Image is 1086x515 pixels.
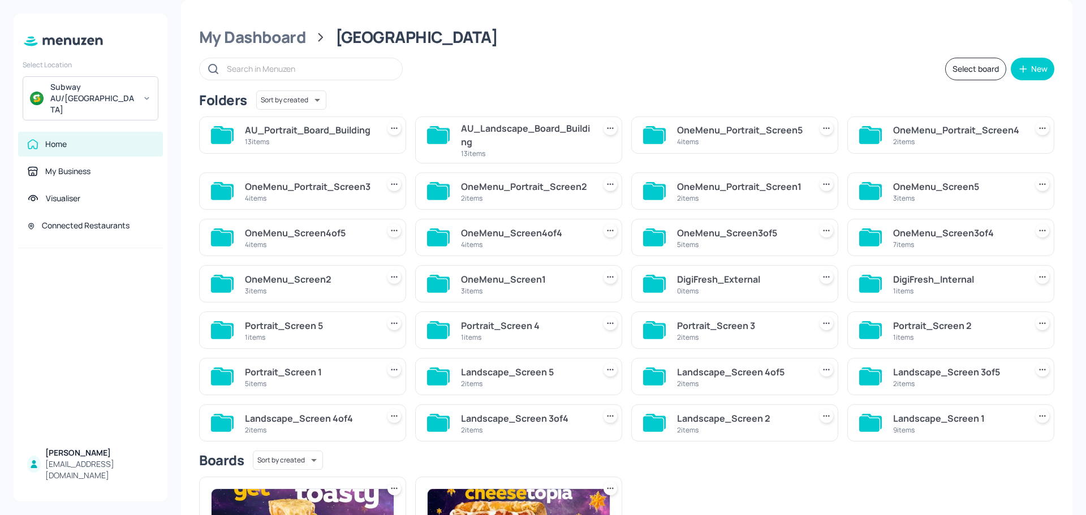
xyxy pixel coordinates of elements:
[199,91,247,109] div: Folders
[42,220,130,231] div: Connected Restaurants
[945,58,1006,80] button: Select board
[335,27,498,47] div: [GEOGRAPHIC_DATA]
[677,180,806,193] div: OneMenu_Portrait_Screen1
[893,379,1022,388] div: 2 items
[245,226,374,240] div: OneMenu_Screen4of5
[461,122,590,149] div: AU_Landscape_Board_Building
[677,123,806,137] div: OneMenu_Portrait_Screen5
[677,240,806,249] div: 5 items
[461,272,590,286] div: OneMenu_Screen1
[893,240,1022,249] div: 7 items
[893,123,1022,137] div: OneMenu_Portrait_Screen4
[893,319,1022,332] div: Portrait_Screen 2
[461,180,590,193] div: OneMenu_Portrait_Screen2
[45,447,154,458] div: [PERSON_NAME]
[461,149,590,158] div: 13 items
[677,365,806,379] div: Landscape_Screen 4of5
[199,27,306,47] div: My Dashboard
[461,286,590,296] div: 3 items
[50,81,136,115] div: Subway AU/[GEOGRAPHIC_DATA]
[677,332,806,342] div: 2 items
[893,286,1022,296] div: 1 items
[45,458,154,481] div: [EMAIL_ADDRESS][DOMAIN_NAME]
[256,89,326,111] div: Sort by created
[245,425,374,435] div: 2 items
[245,137,374,146] div: 13 items
[227,60,391,77] input: Search in Menuzen
[245,240,374,249] div: 4 items
[245,180,374,193] div: OneMenu_Portrait_Screen3
[893,272,1022,286] div: DigiFresh_Internal
[461,226,590,240] div: OneMenu_Screen4of4
[893,332,1022,342] div: 1 items
[461,240,590,249] div: 4 items
[461,425,590,435] div: 2 items
[893,365,1022,379] div: Landscape_Screen 3of5
[461,379,590,388] div: 2 items
[677,272,806,286] div: DigiFresh_External
[45,139,67,150] div: Home
[461,319,590,332] div: Portrait_Screen 4
[245,332,374,342] div: 1 items
[245,272,374,286] div: OneMenu_Screen2
[677,226,806,240] div: OneMenu_Screen3of5
[677,425,806,435] div: 2 items
[23,60,158,70] div: Select Location
[30,92,44,105] img: avatar
[461,193,590,203] div: 2 items
[893,425,1022,435] div: 9 items
[893,193,1022,203] div: 3 items
[461,365,590,379] div: Landscape_Screen 5
[893,226,1022,240] div: OneMenu_Screen3of4
[677,193,806,203] div: 2 items
[1011,58,1054,80] button: New
[245,286,374,296] div: 3 items
[245,193,374,203] div: 4 items
[245,379,374,388] div: 5 items
[245,412,374,425] div: Landscape_Screen 4of4
[46,193,80,204] div: Visualiser
[45,166,90,177] div: My Business
[461,332,590,342] div: 1 items
[461,412,590,425] div: Landscape_Screen 3of4
[245,319,374,332] div: Portrait_Screen 5
[893,180,1022,193] div: OneMenu_Screen5
[677,286,806,296] div: 0 items
[253,449,323,471] div: Sort by created
[893,137,1022,146] div: 2 items
[677,379,806,388] div: 2 items
[1031,65,1048,73] div: New
[245,365,374,379] div: Portrait_Screen 1
[199,451,244,469] div: Boards
[893,412,1022,425] div: Landscape_Screen 1
[677,137,806,146] div: 4 items
[677,412,806,425] div: Landscape_Screen 2
[245,123,374,137] div: AU_Portrait_Board_Building
[677,319,806,332] div: Portrait_Screen 3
